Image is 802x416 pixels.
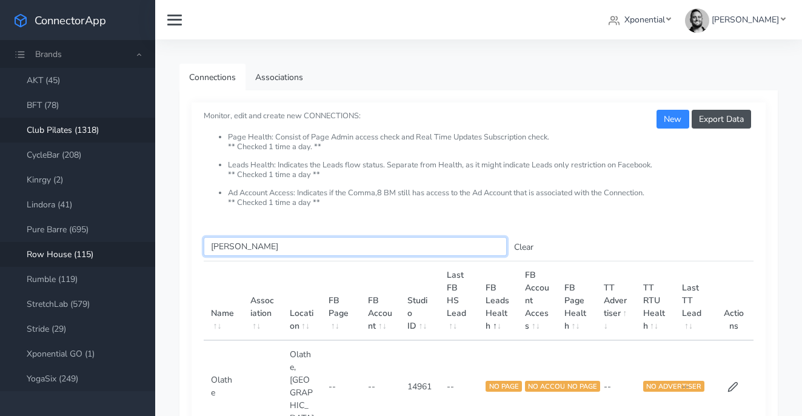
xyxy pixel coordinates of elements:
span: NO PAGE [486,381,521,392]
button: New [657,110,689,129]
span: ConnectorApp [35,13,106,28]
img: James Carr [685,8,709,33]
th: Last TT Lead [675,261,714,341]
th: Name [204,261,243,341]
small: Monitor, edit and create new CONNECTIONS: [204,101,754,207]
a: Connections [179,64,246,91]
th: FB Account [361,261,400,341]
a: Xponential [604,8,676,31]
th: TT Advertiser [596,261,636,341]
span: NO ACCOUNT [525,381,577,392]
th: FB Account Access [518,261,557,341]
a: Associations [246,64,313,91]
li: Leads Health: Indicates the Leads flow status. Separate from Health, as it might indicate Leads o... [228,161,754,189]
th: FB Page Health [557,261,596,341]
li: Page Health: Consist of Page Admin access check and Real Time Updates Subscription check. ** Chec... [228,133,754,161]
a: [PERSON_NAME] [680,8,790,31]
span: Xponential [624,14,665,25]
th: FB Page [321,261,361,341]
th: TT RTU Health [636,261,675,341]
button: Export Data [692,110,751,129]
button: Clear [507,238,541,257]
th: Studio ID [400,261,439,341]
th: Association [243,261,282,341]
th: Actions [714,261,754,341]
span: [PERSON_NAME] [712,14,779,25]
th: Location [282,261,322,341]
span: NO PAGE [564,381,600,392]
th: Last FB HS Lead [439,261,479,341]
span: Brands [35,49,62,60]
input: enter text you want to search [204,237,507,256]
th: FB Leads Health [478,261,518,341]
li: Ad Account Access: Indicates if the Comma,8 BM still has access to the Ad Account that is associa... [228,189,754,207]
span: NO ADVERTISER [643,381,704,392]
